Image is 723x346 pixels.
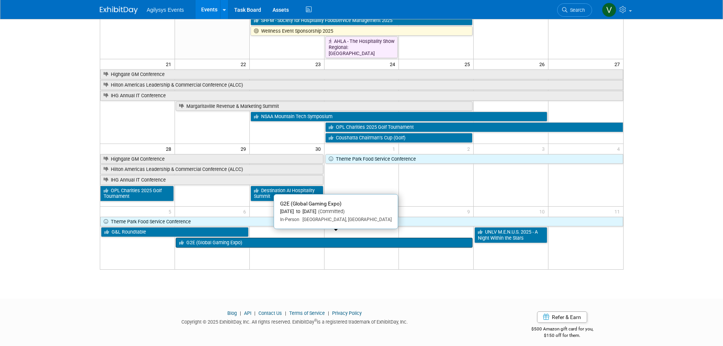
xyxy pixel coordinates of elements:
a: SHFM - Society for Hospitality Foodservice Management 2025 [250,16,473,25]
img: ExhibitDay [100,6,138,14]
a: Terms of Service [289,310,325,316]
a: Privacy Policy [332,310,362,316]
span: Agilysys Events [147,7,184,13]
span: 22 [240,59,249,69]
span: 9 [466,207,473,216]
a: IHG Annual IT Conference [100,175,323,185]
span: (Committed) [316,209,345,214]
a: Theme Park Food Service Conference [325,154,623,164]
a: NSAA Mountain Tech Symposium [250,112,547,122]
span: 3 [541,144,548,153]
a: UNLV M.E.N.U.S. 2025 - A Night Within the Stars [474,227,547,243]
span: G2E (Global Gaming Expo) [280,201,342,207]
span: 23 [315,59,324,69]
span: 5 [168,207,175,216]
a: Wellness Event Sponsorship 2025 [250,26,473,36]
img: Vaitiare Munoz [602,3,616,17]
span: 24 [389,59,399,69]
a: Coushatta Chairman’s Cup (Golf) [325,133,473,143]
span: 6 [243,207,249,216]
a: Theme Park Food Service Conference [100,217,623,227]
span: | [326,310,331,316]
span: [GEOGRAPHIC_DATA], [GEOGRAPHIC_DATA] [299,217,392,222]
div: $500 Amazon gift card for you, [501,321,624,338]
a: IHG Annual IT Conference [100,91,623,101]
a: Destination AI Hospitality Summit [250,186,323,201]
span: | [283,310,288,316]
span: 4 [616,144,623,153]
span: 28 [165,144,175,153]
span: 25 [464,59,473,69]
span: Search [567,7,585,13]
sup: ® [314,318,317,322]
div: [DATE] to [DATE] [280,209,392,215]
span: 26 [539,59,548,69]
a: Contact Us [258,310,282,316]
a: Highgate GM Conference [100,70,623,79]
a: Hilton Americas Leadership & Commercial Conference (ALCC) [100,80,623,90]
span: 29 [240,144,249,153]
a: Refer & Earn [537,311,587,323]
span: 10 [539,207,548,216]
a: Hilton Americas Leadership & Commercial Conference (ALCC) [100,164,323,174]
a: API [244,310,251,316]
span: 11 [614,207,623,216]
span: 21 [165,59,175,69]
a: Margaritaville Revenue & Marketing Summit [176,101,473,111]
a: OPL Charities 2025 Golf Tournament [325,122,623,132]
a: Search [557,3,592,17]
a: OPL Charities 2025 Golf Tournament [100,186,174,201]
span: In-Person [280,217,299,222]
a: G2E (Global Gaming Expo) [176,238,473,248]
span: 2 [466,144,473,153]
div: $150 off for them. [501,332,624,339]
span: 1 [392,144,399,153]
div: Copyright © 2025 ExhibitDay, Inc. All rights reserved. ExhibitDay is a registered trademark of Ex... [100,317,490,325]
a: Blog [227,310,237,316]
span: 30 [315,144,324,153]
a: Highgate GM Conference [100,154,323,164]
span: | [238,310,243,316]
a: AHLA - The Hospitality Show Regional: [GEOGRAPHIC_DATA] [325,36,398,58]
span: 27 [614,59,623,69]
span: | [252,310,257,316]
a: G&L Roundtable [101,227,249,237]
